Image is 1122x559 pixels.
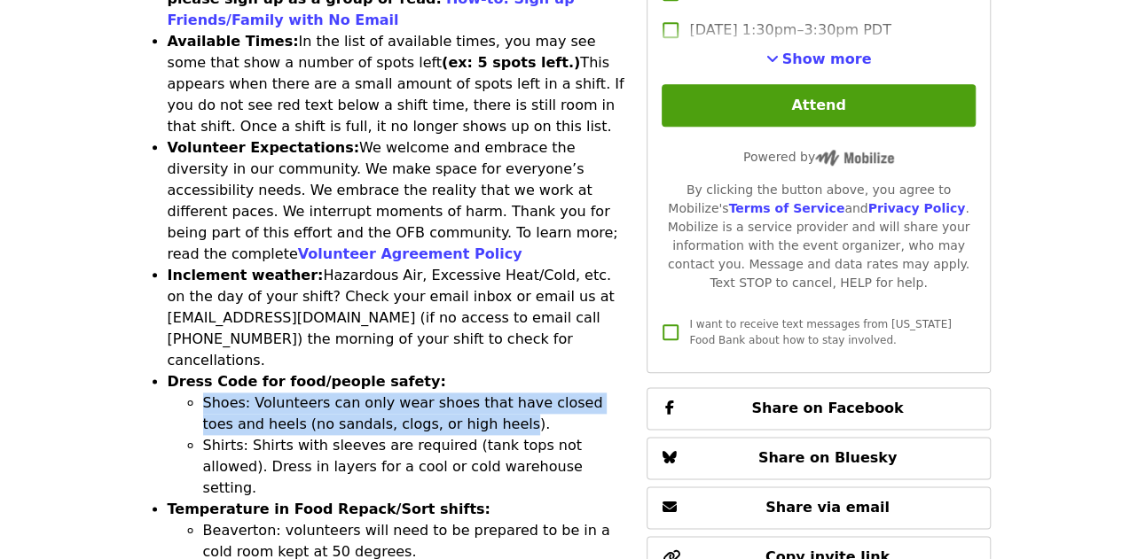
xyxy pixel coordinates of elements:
[647,486,990,529] button: Share via email
[168,265,626,371] li: Hazardous Air, Excessive Heat/Cold, etc. on the day of your shift? Check your email inbox or emai...
[168,267,324,283] strong: Inclement weather:
[815,150,894,166] img: Powered by Mobilize
[168,139,360,156] strong: Volunteer Expectations:
[758,449,898,466] span: Share on Bluesky
[765,499,890,516] span: Share via email
[647,437,990,479] button: Share on Bluesky
[442,54,580,71] strong: (ex: 5 spots left.)
[647,387,990,430] button: Share on Facebook
[728,201,844,215] a: Terms of Service
[168,31,626,137] li: In the list of available times, you may see some that show a number of spots left This appears wh...
[168,373,446,390] strong: Dress Code for food/people safety:
[751,400,903,416] span: Share on Facebook
[168,137,626,265] li: We welcome and embrace the diversity in our community. We make space for everyone’s accessibility...
[867,201,965,215] a: Privacy Policy
[298,245,522,262] a: Volunteer Agreement Policy
[662,84,975,127] button: Attend
[766,49,872,70] button: See more timeslots
[689,318,951,346] span: I want to receive text messages from [US_STATE] Food Bank about how to stay involved.
[782,50,872,67] span: Show more
[743,150,894,164] span: Powered by
[203,435,626,499] li: Shirts: Shirts with sleeves are required (tank tops not allowed). Dress in layers for a cool or c...
[203,392,626,435] li: Shoes: Volunteers can only wear shoes that have closed toes and heels (no sandals, clogs, or high...
[168,501,490,517] strong: Temperature in Food Repack/Sort shifts:
[662,181,975,292] div: By clicking the button above, you agree to Mobilize's and . Mobilize is a service provider and wi...
[168,33,299,50] strong: Available Times:
[689,19,891,41] span: [DATE] 1:30pm–3:30pm PDT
